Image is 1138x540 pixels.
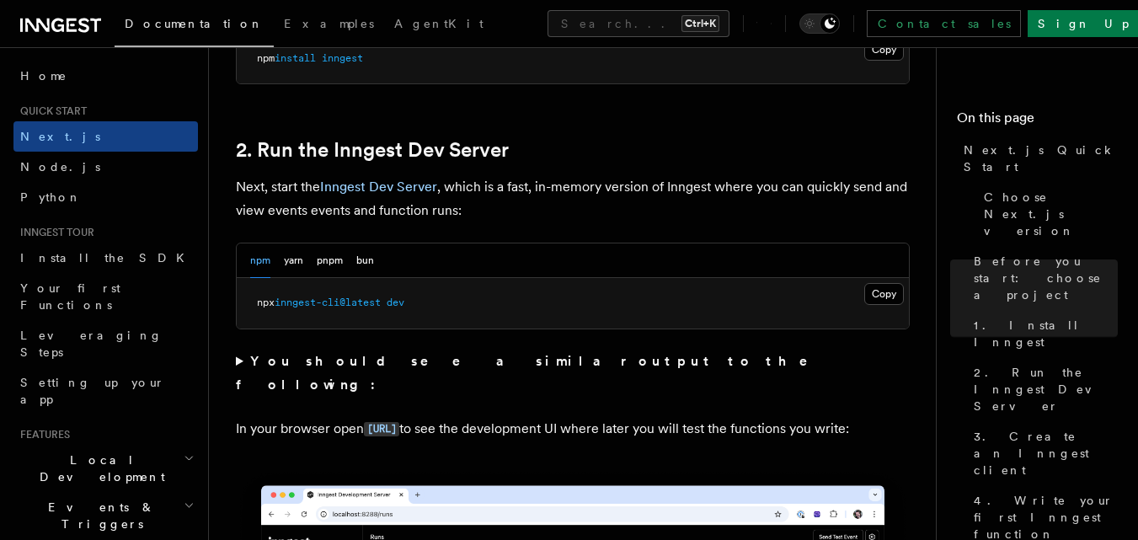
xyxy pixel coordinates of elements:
a: Next.js Quick Start [957,135,1118,182]
span: install [275,52,316,64]
button: pnpm [317,243,343,278]
a: Contact sales [867,10,1021,37]
span: npm [257,52,275,64]
p: In your browser open to see the development UI where later you will test the functions you write: [236,417,910,441]
span: Next.js [20,130,100,143]
span: dev [387,297,404,308]
span: Choose Next.js version [984,189,1118,239]
span: Documentation [125,17,264,30]
a: 3. Create an Inngest client [967,421,1118,485]
a: Python [13,182,198,212]
a: Examples [274,5,384,45]
button: Toggle dark mode [799,13,840,34]
a: Inngest Dev Server [320,179,437,195]
span: Install the SDK [20,251,195,265]
span: 3. Create an Inngest client [974,428,1118,479]
span: 2. Run the Inngest Dev Server [974,364,1118,414]
span: Next.js Quick Start [964,142,1118,175]
button: Search...Ctrl+K [548,10,729,37]
button: Copy [864,39,904,61]
button: Events & Triggers [13,492,198,539]
p: Next, start the , which is a fast, in-memory version of Inngest where you can quickly send and vi... [236,175,910,222]
a: 2. Run the Inngest Dev Server [967,357,1118,421]
span: inngest-cli@latest [275,297,381,308]
h4: On this page [957,108,1118,135]
a: Choose Next.js version [977,182,1118,246]
button: yarn [284,243,303,278]
button: Local Development [13,445,198,492]
a: Install the SDK [13,243,198,273]
button: Copy [864,283,904,305]
strong: You should see a similar output to the following: [236,353,831,393]
a: Leveraging Steps [13,320,198,367]
a: AgentKit [384,5,494,45]
span: Node.js [20,160,100,174]
a: [URL] [364,420,399,436]
a: Your first Functions [13,273,198,320]
span: Local Development [13,452,184,485]
code: [URL] [364,422,399,436]
span: AgentKit [394,17,484,30]
span: Home [20,67,67,84]
a: Node.js [13,152,198,182]
span: Examples [284,17,374,30]
span: Quick start [13,104,87,118]
a: 1. Install Inngest [967,310,1118,357]
a: Next.js [13,121,198,152]
span: Features [13,428,70,441]
span: 1. Install Inngest [974,317,1118,350]
kbd: Ctrl+K [681,15,719,32]
summary: You should see a similar output to the following: [236,350,910,397]
span: Before you start: choose a project [974,253,1118,303]
span: Setting up your app [20,376,165,406]
a: Documentation [115,5,274,47]
span: Leveraging Steps [20,329,163,359]
span: Events & Triggers [13,499,184,532]
span: npx [257,297,275,308]
a: Before you start: choose a project [967,246,1118,310]
span: inngest [322,52,363,64]
span: Inngest tour [13,226,94,239]
span: Your first Functions [20,281,120,312]
a: 2. Run the Inngest Dev Server [236,138,509,162]
button: bun [356,243,374,278]
button: npm [250,243,270,278]
a: Home [13,61,198,91]
span: Python [20,190,82,204]
a: Setting up your app [13,367,198,414]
